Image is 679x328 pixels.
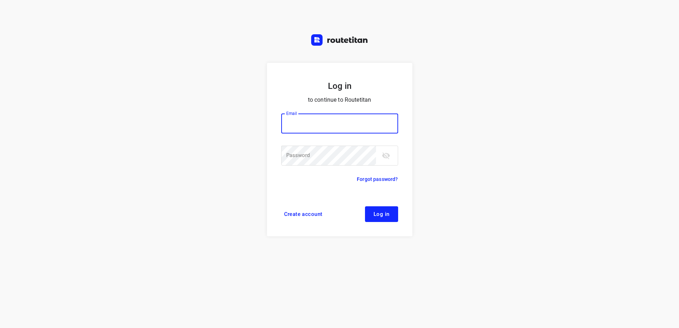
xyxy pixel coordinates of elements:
[357,175,398,183] a: Forgot password?
[311,34,368,47] a: Routetitan
[365,206,398,222] button: Log in
[374,211,390,217] span: Log in
[284,211,323,217] span: Create account
[281,80,398,92] h5: Log in
[281,95,398,105] p: to continue to Routetitan
[281,206,325,222] a: Create account
[379,148,393,163] button: toggle password visibility
[311,34,368,46] img: Routetitan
